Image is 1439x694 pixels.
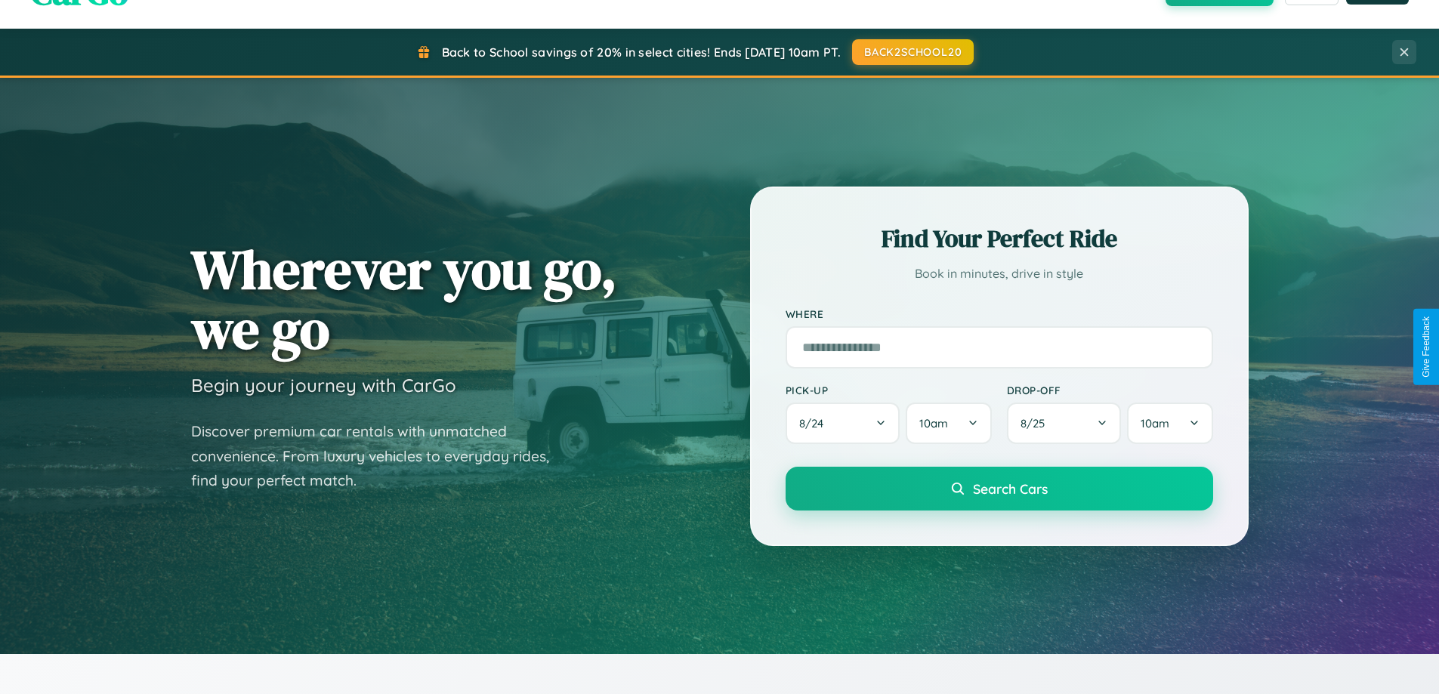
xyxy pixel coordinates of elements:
span: 8 / 24 [799,416,831,430]
span: Search Cars [973,480,1048,497]
h2: Find Your Perfect Ride [786,222,1213,255]
p: Book in minutes, drive in style [786,263,1213,285]
h3: Begin your journey with CarGo [191,374,456,396]
label: Pick-up [786,384,992,396]
h1: Wherever you go, we go [191,239,617,359]
span: 8 / 25 [1021,416,1052,430]
button: BACK2SCHOOL20 [852,39,974,65]
span: 10am [1141,416,1169,430]
span: 10am [919,416,948,430]
label: Drop-off [1007,384,1213,396]
button: 10am [906,403,991,444]
div: Give Feedback [1421,316,1431,378]
button: Search Cars [786,467,1213,510]
p: Discover premium car rentals with unmatched convenience. From luxury vehicles to everyday rides, ... [191,419,569,493]
span: Back to School savings of 20% in select cities! Ends [DATE] 10am PT. [442,45,841,60]
label: Where [786,307,1213,320]
button: 10am [1127,403,1212,444]
button: 8/24 [786,403,900,444]
button: 8/25 [1007,403,1122,444]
